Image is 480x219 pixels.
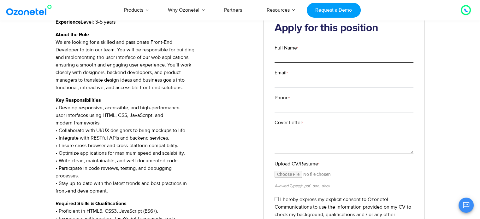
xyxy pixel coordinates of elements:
[275,22,413,35] h2: Apply for this position
[56,31,254,91] p: We are looking for a skilled and passionate Front-End Developer to join our team. You will be res...
[459,198,474,213] button: Open chat
[56,96,254,195] p: • Develop responsive, accessible, and high-performance user interfaces using HTML, CSS, JavaScrip...
[275,183,330,188] small: Allowed Type(s): .pdf, .doc, .docx
[275,94,413,101] label: Phone
[275,160,413,168] label: Upload CV/Resume
[56,20,81,25] strong: Experience
[307,3,361,18] a: Request a Demo
[275,69,413,77] label: Email
[275,44,413,52] label: Full Name
[56,201,127,206] strong: Required Skills & Qualifications
[275,119,413,126] label: Cover Letter
[56,32,89,37] strong: About the Role
[56,98,101,103] strong: Key Responsibilities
